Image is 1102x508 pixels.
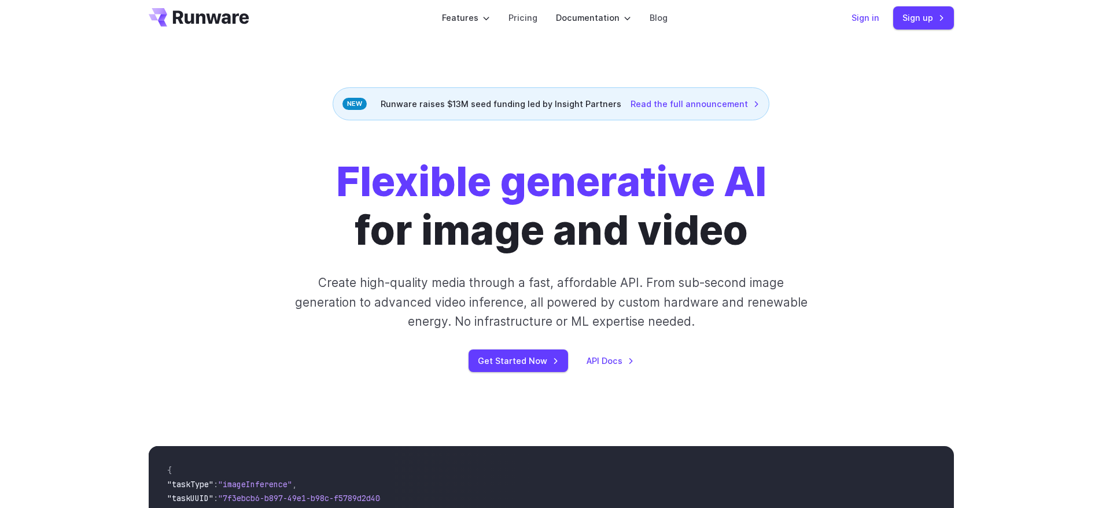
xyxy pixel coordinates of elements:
strong: Flexible generative AI [336,157,766,206]
span: "7f3ebcb6-b897-49e1-b98c-f5789d2d40d7" [218,493,394,503]
span: "imageInference" [218,479,292,489]
a: Blog [650,11,668,24]
a: Pricing [508,11,537,24]
a: Sign in [852,11,879,24]
label: Features [442,11,490,24]
h1: for image and video [336,157,766,255]
span: , [292,479,297,489]
span: "taskUUID" [167,493,213,503]
span: : [213,479,218,489]
p: Create high-quality media through a fast, affordable API. From sub-second image generation to adv... [293,273,809,331]
a: Read the full announcement [631,97,760,111]
a: Get Started Now [469,349,568,372]
a: Go to / [149,8,249,27]
a: Sign up [893,6,954,29]
label: Documentation [556,11,631,24]
span: "taskType" [167,479,213,489]
span: : [213,493,218,503]
span: { [167,465,172,476]
a: API Docs [587,354,634,367]
div: Runware raises $13M seed funding led by Insight Partners [333,87,769,120]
